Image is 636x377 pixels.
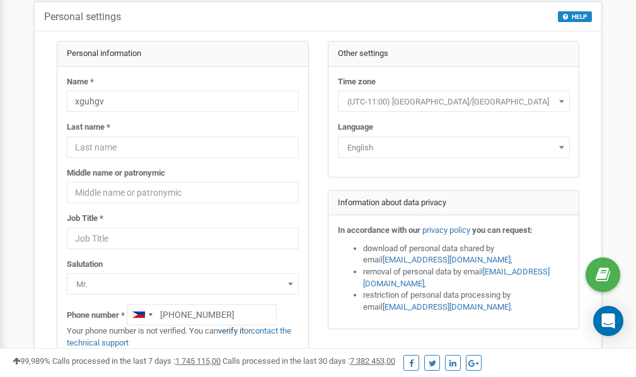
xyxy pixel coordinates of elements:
[67,167,165,179] label: Middle name or patronymic
[71,276,294,293] span: Mr.
[342,139,565,157] span: English
[67,76,94,88] label: Name *
[67,273,299,295] span: Mr.
[328,191,579,216] div: Information about data privacy
[52,356,221,366] span: Calls processed in the last 7 days :
[328,42,579,67] div: Other settings
[67,228,299,249] input: Job Title
[383,255,511,264] a: [EMAIL_ADDRESS][DOMAIN_NAME]
[350,356,395,366] u: 7 382 453,00
[57,42,308,67] div: Personal information
[593,306,623,336] div: Open Intercom Messenger
[44,11,121,23] h5: Personal settings
[338,225,420,235] strong: In accordance with our
[67,259,103,271] label: Salutation
[127,305,156,325] div: Telephone country code
[223,356,395,366] span: Calls processed in the last 30 days :
[338,76,376,88] label: Time zone
[363,243,570,266] li: download of personal data shared by email ,
[338,121,373,133] label: Language
[67,325,299,349] p: Your phone number is not verified. You can or
[338,91,570,112] span: (UTC-11:00) Pacific/Midway
[67,121,110,133] label: Last name *
[338,137,570,158] span: English
[13,356,50,366] span: 99,989%
[127,304,277,325] input: +1-800-555-55-55
[558,11,592,22] button: HELP
[363,266,570,290] li: removal of personal data by email ,
[342,93,565,111] span: (UTC-11:00) Pacific/Midway
[218,326,244,335] a: verify it
[422,225,470,235] a: privacy policy
[472,225,533,235] strong: you can request:
[67,91,299,112] input: Name
[67,310,125,322] label: Phone number *
[67,137,299,158] input: Last name
[363,290,570,313] li: restriction of personal data processing by email .
[383,302,511,312] a: [EMAIL_ADDRESS][DOMAIN_NAME]
[67,182,299,203] input: Middle name or patronymic
[175,356,221,366] u: 1 745 115,00
[67,213,103,225] label: Job Title *
[363,267,550,288] a: [EMAIL_ADDRESS][DOMAIN_NAME]
[67,326,291,347] a: contact the technical support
